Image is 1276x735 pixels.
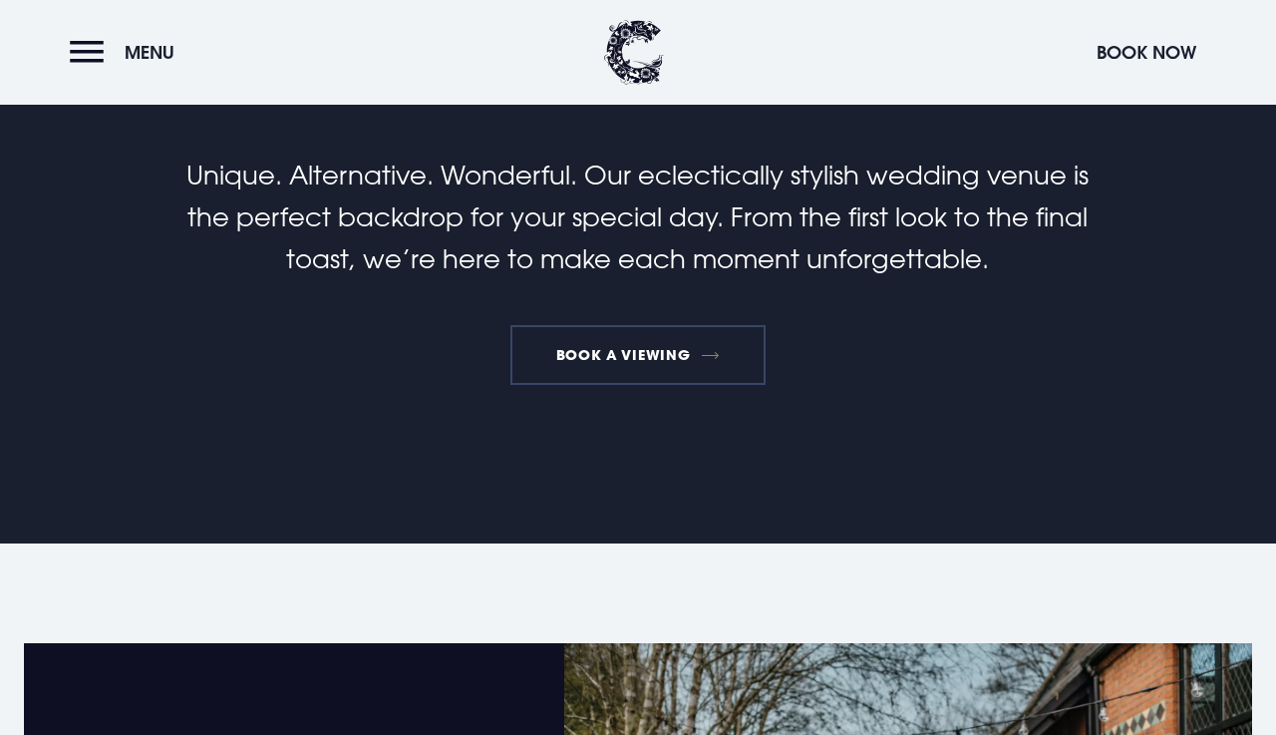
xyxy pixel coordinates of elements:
[125,41,174,64] span: Menu
[1087,31,1206,74] button: Book Now
[510,325,766,385] a: Book a viewing
[604,20,664,85] img: Clandeboye Lodge
[163,155,1113,280] p: Unique. Alternative. Wonderful. Our eclectically stylish wedding venue is the perfect backdrop fo...
[70,31,184,74] button: Menu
